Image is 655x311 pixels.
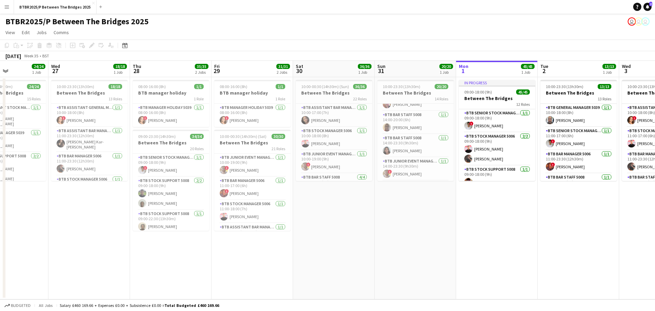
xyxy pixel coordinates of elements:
[60,303,219,308] div: Salary £460 169.66 + Expenses £0.00 + Subsistence £0.00 =
[51,28,72,37] a: Comms
[649,2,652,6] span: 2
[19,28,32,37] a: Edit
[641,17,650,26] app-user-avatar: Amy Cane
[23,53,40,58] span: Week 35
[5,29,15,36] span: View
[22,29,30,36] span: Edit
[14,0,97,14] button: BTBR2025/P Between The Bridges 2025
[635,17,643,26] app-user-avatar: Amy Cane
[38,303,54,308] span: All jobs
[5,16,149,27] h1: BTBR2025/P Between The Bridges 2025
[164,303,219,308] span: Total Budgeted £460 169.66
[643,3,652,11] a: 2
[3,28,18,37] a: View
[54,29,69,36] span: Comms
[11,303,31,308] span: Budgeted
[42,53,49,58] div: BST
[628,17,636,26] app-user-avatar: Amy Cane
[34,28,49,37] a: Jobs
[37,29,47,36] span: Jobs
[5,53,21,59] div: [DATE]
[3,302,32,309] button: Budgeted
